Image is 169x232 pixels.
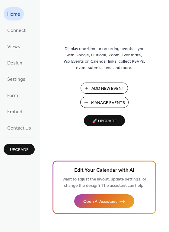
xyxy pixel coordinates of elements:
span: Upgrade [10,147,29,153]
span: Add New Event [91,86,124,92]
a: Connect [4,24,29,37]
span: Connect [7,26,26,36]
span: Settings [7,75,25,84]
span: Edit Your Calendar with AI [74,166,134,175]
a: Contact Us [4,121,35,134]
span: Open AI Assistant [83,199,117,205]
span: Embed [7,107,22,117]
button: Upgrade [4,144,35,155]
span: Want to adjust the layout, update settings, or change the design? The assistant can help. [62,175,146,190]
a: Form [4,89,22,102]
button: Manage Events [80,97,129,108]
span: Manage Events [91,100,125,106]
span: Views [7,42,20,52]
span: Form [7,91,18,101]
a: Views [4,40,24,53]
span: Design [7,58,22,68]
span: 🚀 Upgrade [88,117,121,125]
span: Home [7,10,20,19]
a: Design [4,56,26,69]
a: Embed [4,105,26,118]
button: Open AI Assistant [74,194,134,208]
a: Settings [4,72,29,86]
a: Home [4,7,24,20]
span: Contact Us [7,124,31,133]
button: Add New Event [81,83,128,94]
button: 🚀 Upgrade [84,115,125,126]
span: Display one-time or recurring events, sync with Google, Outlook, Zoom, Eventbrite, Wix Events or ... [64,46,145,71]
